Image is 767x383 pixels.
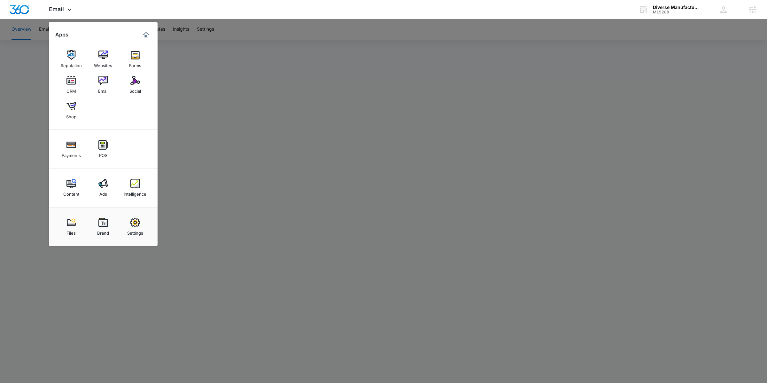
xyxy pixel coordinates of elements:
div: Social [129,85,141,94]
div: account name [653,5,700,10]
a: Email [91,73,115,97]
div: Email [98,85,108,94]
div: Intelligence [124,188,146,197]
a: Ads [91,176,115,200]
a: Payments [59,137,83,161]
div: CRM [66,85,76,94]
a: Websites [91,47,115,71]
a: POS [91,137,115,161]
a: Files [59,215,83,239]
a: CRM [59,73,83,97]
a: Social [123,73,147,97]
a: Shop [59,98,83,122]
div: Brand [97,227,109,236]
span: Email [49,6,64,12]
div: Payments [62,150,81,158]
a: Reputation [59,47,83,71]
h2: Apps [55,32,68,38]
a: Marketing 360® Dashboard [141,30,151,40]
a: Intelligence [123,176,147,200]
div: Settings [127,227,143,236]
a: Content [59,176,83,200]
div: Shop [66,111,76,119]
div: Reputation [61,60,82,68]
a: Brand [91,215,115,239]
div: account id [653,10,700,14]
a: Forms [123,47,147,71]
a: Settings [123,215,147,239]
div: Forms [129,60,141,68]
div: Websites [94,60,112,68]
div: Ads [99,188,107,197]
div: Content [63,188,79,197]
div: Files [66,227,76,236]
div: POS [99,150,107,158]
